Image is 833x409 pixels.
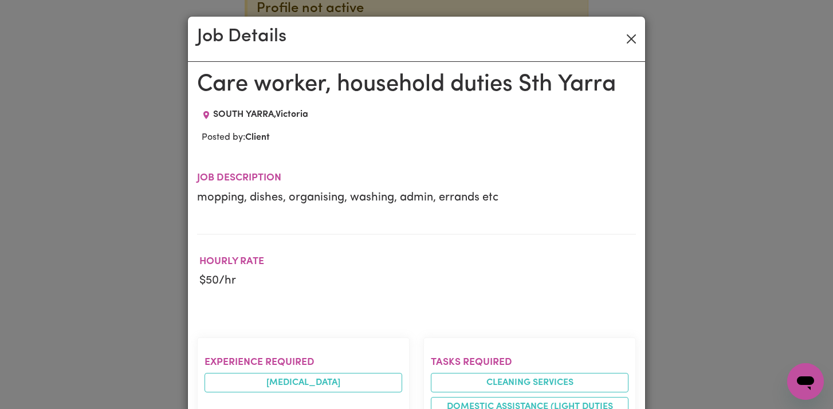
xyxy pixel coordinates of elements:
[622,30,641,48] button: Close
[197,71,636,99] h1: Care worker, household duties Sth Yarra
[199,255,264,268] h2: Hourly Rate
[202,133,270,142] span: Posted by:
[431,356,628,368] h2: Tasks required
[431,373,628,392] li: Cleaning services
[213,110,308,119] span: SOUTH YARRA , Victoria
[199,272,264,289] p: $ 50 /hr
[197,189,636,206] p: mopping, dishes, organising, washing, admin, errands etc
[787,363,824,400] iframe: Button to launch messaging window, conversation in progress
[245,133,270,142] b: Client
[197,108,313,121] div: Job location: SOUTH YARRA, Victoria
[197,26,286,48] h2: Job Details
[205,373,402,392] li: [MEDICAL_DATA]
[197,172,636,184] h2: Job description
[205,356,402,368] h2: Experience required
